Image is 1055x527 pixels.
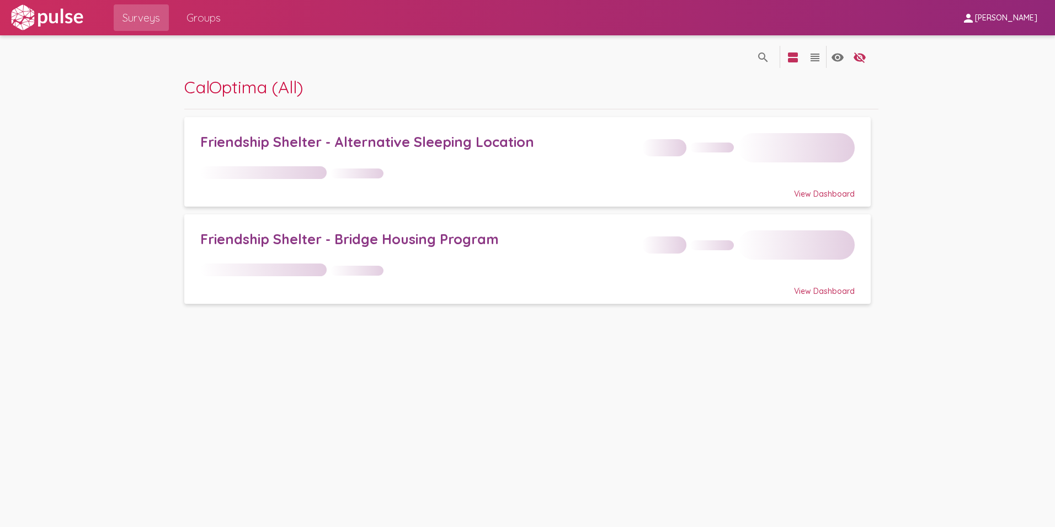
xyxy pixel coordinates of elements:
[9,4,85,31] img: white-logo.svg
[114,4,169,31] a: Surveys
[962,12,975,25] mat-icon: person
[200,133,635,150] div: Friendship Shelter - Alternative Sleeping Location
[756,51,770,64] mat-icon: language
[804,46,826,68] button: language
[184,76,303,98] span: CalOptima (All)
[187,8,221,28] span: Groups
[808,51,822,64] mat-icon: language
[200,179,855,199] div: View Dashboard
[827,46,849,68] button: language
[786,51,800,64] mat-icon: language
[782,46,804,68] button: language
[184,214,871,304] a: Friendship Shelter - Bridge Housing ProgramView Dashboard
[752,46,774,68] button: language
[122,8,160,28] span: Surveys
[178,4,230,31] a: Groups
[953,7,1046,28] button: [PERSON_NAME]
[200,276,855,296] div: View Dashboard
[200,230,635,247] div: Friendship Shelter - Bridge Housing Program
[853,51,866,64] mat-icon: language
[184,117,871,207] a: Friendship Shelter - Alternative Sleeping LocationView Dashboard
[831,51,844,64] mat-icon: language
[849,46,871,68] button: language
[975,13,1037,23] span: [PERSON_NAME]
